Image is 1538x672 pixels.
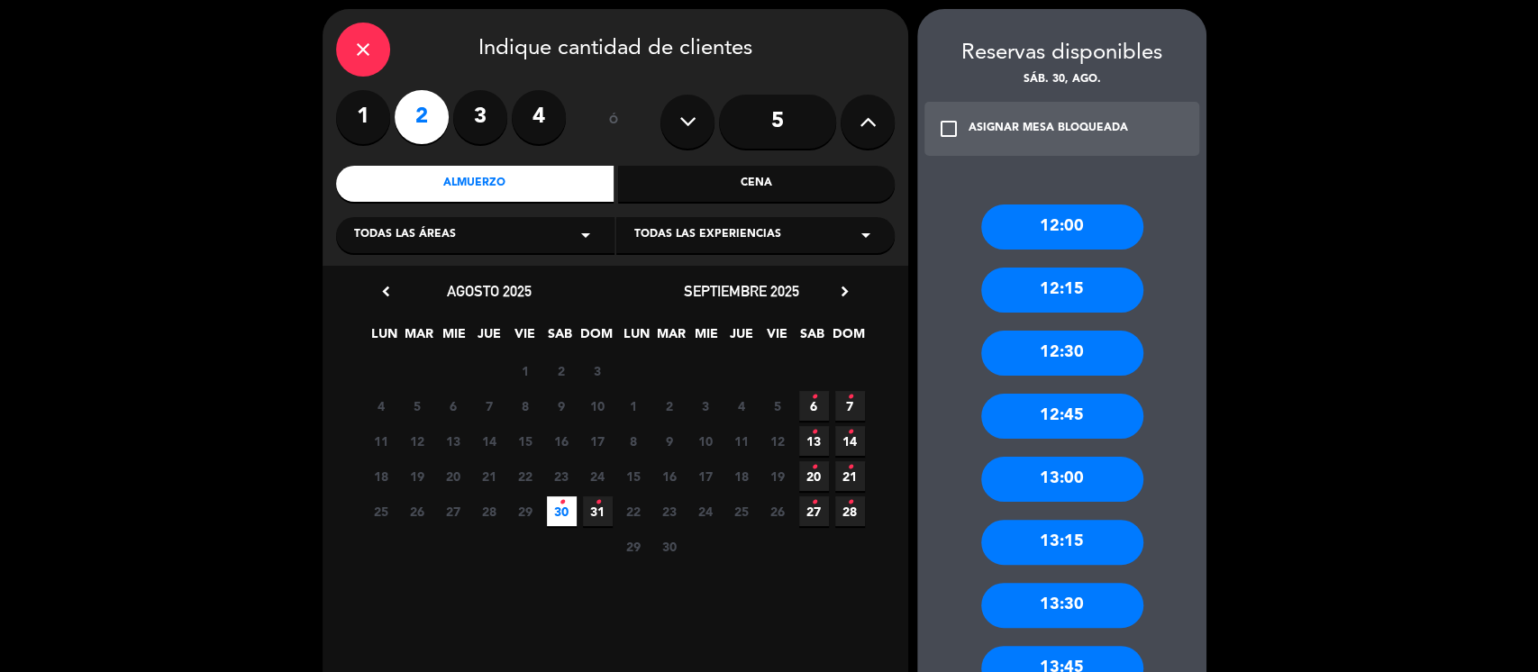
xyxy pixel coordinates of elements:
[475,426,505,456] span: 14
[727,496,757,526] span: 25
[835,282,854,301] i: chevron_right
[475,496,505,526] span: 28
[580,323,610,353] span: DOM
[475,323,505,353] span: JUE
[439,461,469,491] span: 20
[762,323,792,353] span: VIE
[336,166,614,202] div: Almuerzo
[799,496,829,526] span: 27
[405,323,434,353] span: MAR
[655,531,685,561] span: 30
[797,323,827,353] span: SAB
[684,282,799,300] span: septiembre 2025
[655,461,685,491] span: 16
[692,323,722,353] span: MIE
[547,391,577,421] span: 9
[811,453,817,482] i: •
[847,453,853,482] i: •
[575,224,596,246] i: arrow_drop_down
[439,496,469,526] span: 27
[981,394,1143,439] div: 12:45
[403,461,432,491] span: 19
[969,120,1128,138] div: ASIGNAR MESA BLOQUEADA
[981,583,1143,628] div: 13:30
[727,323,757,353] span: JUE
[619,391,649,421] span: 1
[547,461,577,491] span: 23
[917,36,1206,71] div: Reservas disponibles
[763,461,793,491] span: 19
[763,391,793,421] span: 5
[833,323,862,353] span: DOM
[377,282,396,301] i: chevron_left
[763,496,793,526] span: 26
[655,391,685,421] span: 2
[453,90,507,144] label: 3
[439,426,469,456] span: 13
[354,226,456,244] span: Todas las áreas
[691,496,721,526] span: 24
[981,331,1143,376] div: 12:30
[403,391,432,421] span: 5
[583,426,613,456] span: 17
[835,426,865,456] span: 14
[619,426,649,456] span: 8
[439,391,469,421] span: 6
[367,426,396,456] span: 11
[657,323,687,353] span: MAR
[475,391,505,421] span: 7
[545,323,575,353] span: SAB
[352,39,374,60] i: close
[691,426,721,456] span: 10
[547,426,577,456] span: 16
[655,426,685,456] span: 9
[367,461,396,491] span: 18
[512,90,566,144] label: 4
[727,391,757,421] span: 4
[584,90,642,153] div: ó
[835,391,865,421] span: 7
[369,323,399,353] span: LUN
[855,224,877,246] i: arrow_drop_down
[634,226,781,244] span: Todas las experiencias
[511,461,541,491] span: 22
[595,488,601,517] i: •
[811,383,817,412] i: •
[619,461,649,491] span: 15
[583,356,613,386] span: 3
[847,488,853,517] i: •
[691,391,721,421] span: 3
[619,531,649,561] span: 29
[981,268,1143,313] div: 12:15
[336,23,895,77] div: Indique cantidad de clientes
[447,282,532,300] span: agosto 2025
[547,356,577,386] span: 2
[655,496,685,526] span: 23
[691,461,721,491] span: 17
[835,496,865,526] span: 28
[811,488,817,517] i: •
[763,426,793,456] span: 12
[727,461,757,491] span: 18
[510,323,540,353] span: VIE
[403,426,432,456] span: 12
[619,496,649,526] span: 22
[727,426,757,456] span: 11
[835,461,865,491] span: 21
[336,90,390,144] label: 1
[847,418,853,447] i: •
[559,488,565,517] i: •
[811,418,817,447] i: •
[511,496,541,526] span: 29
[367,496,396,526] span: 25
[511,391,541,421] span: 8
[403,496,432,526] span: 26
[981,204,1143,250] div: 12:00
[847,383,853,412] i: •
[511,426,541,456] span: 15
[981,520,1143,565] div: 13:15
[799,461,829,491] span: 20
[475,461,505,491] span: 21
[618,166,896,202] div: Cena
[547,496,577,526] span: 30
